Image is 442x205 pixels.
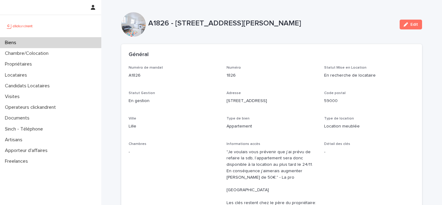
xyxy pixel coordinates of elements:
[2,72,32,78] p: Locataires
[2,148,52,154] p: Apporteur d'affaires
[324,66,366,70] span: Statut Mise en Location
[2,137,27,143] p: Artisans
[2,94,25,100] p: Visites
[324,149,415,155] p: -
[129,51,149,58] h2: Général
[148,19,395,28] p: A1826 - [STREET_ADDRESS][PERSON_NAME]
[5,20,35,32] img: UCB0brd3T0yccxBKYDjQ
[129,149,219,155] p: -
[227,66,241,70] span: Numéro
[324,123,415,130] p: Location meublée
[324,98,415,104] p: 59000
[324,142,350,146] span: Détail des clés
[2,104,61,110] p: Operateurs clickandrent
[129,117,136,120] span: Ville
[129,66,163,70] span: Numéro de mandat
[2,158,33,164] p: Freelances
[227,142,260,146] span: Informations accès
[2,126,48,132] p: Sinch - Téléphone
[410,22,418,27] span: Edit
[129,98,219,104] p: En gestion
[129,91,155,95] span: Statut Gestion
[227,72,317,79] p: 1826
[129,123,219,130] p: Lille
[2,83,55,89] p: Candidats Locataires
[227,123,317,130] p: Appartement
[400,20,422,29] button: Edit
[324,72,415,79] p: En recherche de locataire
[324,91,346,95] span: Code postal
[2,51,53,56] p: Chambre/Colocation
[227,98,317,104] p: [STREET_ADDRESS]
[227,91,241,95] span: Adresse
[227,117,250,120] span: Type de bien
[2,115,34,121] p: Documents
[129,142,146,146] span: Chambres
[2,40,21,46] p: Biens
[324,117,354,120] span: Type de location
[2,61,37,67] p: Propriétaires
[129,72,219,79] p: A1826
